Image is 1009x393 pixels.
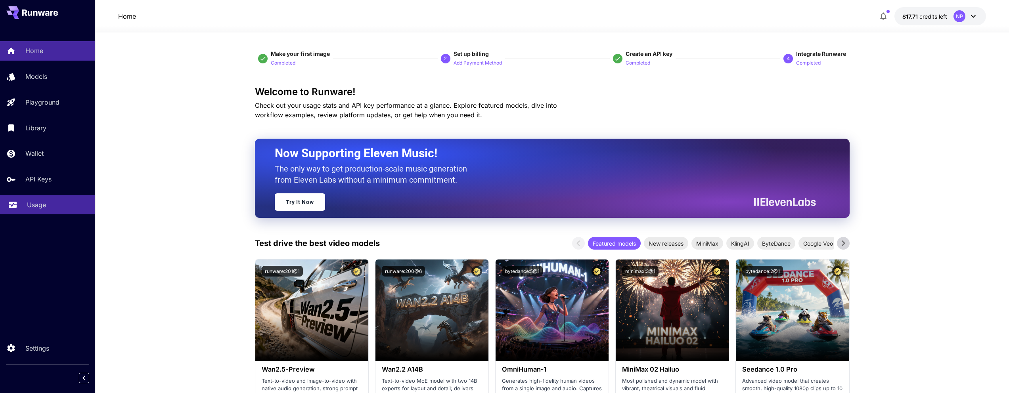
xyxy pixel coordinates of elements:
img: alt [496,259,609,361]
button: minimax:3@1 [622,266,659,277]
div: KlingAI [726,237,754,250]
p: Playground [25,97,59,107]
p: 4 [787,55,790,62]
p: Completed [271,59,295,67]
div: Collapse sidebar [85,371,95,385]
img: alt [736,259,849,361]
button: Certified Model – Vetted for best performance and includes a commercial license. [471,266,482,277]
p: Library [25,123,46,133]
button: Completed [796,58,821,67]
span: Google Veo [798,239,838,248]
div: ByteDance [757,237,795,250]
p: Completed [626,59,650,67]
button: runware:200@6 [382,266,425,277]
button: Completed [271,58,295,67]
p: Home [25,46,43,55]
button: Certified Model – Vetted for best performance and includes a commercial license. [351,266,362,277]
button: Collapse sidebar [79,373,89,383]
span: Featured models [588,239,641,248]
p: The only way to get production-scale music generation from Eleven Labs without a minimum commitment. [275,163,473,185]
span: MiniMax [691,239,723,248]
h3: Wan2.2 A14B [382,366,482,373]
img: alt [255,259,368,361]
div: Google Veo [798,237,838,250]
img: alt [616,259,729,361]
p: Completed [796,59,821,67]
button: bytedance:2@1 [742,266,783,277]
h3: Welcome to Runware! [255,86,850,97]
span: Create an API key [626,50,672,57]
button: bytedance:5@1 [502,266,543,277]
p: Usage [27,200,46,210]
h3: Wan2.5-Preview [262,366,362,373]
img: alt [375,259,488,361]
span: Check out your usage stats and API key performance at a glance. Explore featured models, dive int... [255,101,557,119]
button: Completed [626,58,650,67]
span: credits left [919,13,947,20]
div: MiniMax [691,237,723,250]
p: Add Payment Method [454,59,502,67]
p: Models [25,72,47,81]
p: Wallet [25,149,44,158]
span: Make your first image [271,50,330,57]
span: ByteDance [757,239,795,248]
span: KlingAI [726,239,754,248]
a: Try It Now [275,193,325,211]
h2: Now Supporting Eleven Music! [275,146,810,161]
span: New releases [644,239,688,248]
div: $17.707 [902,12,947,21]
p: Test drive the best video models [255,237,380,249]
p: API Keys [25,174,52,184]
button: runware:201@1 [262,266,303,277]
button: Certified Model – Vetted for best performance and includes a commercial license. [832,266,843,277]
button: Add Payment Method [454,58,502,67]
span: Set up billing [454,50,489,57]
div: Featured models [588,237,641,250]
h3: MiniMax 02 Hailuo [622,366,722,373]
p: Settings [25,343,49,353]
div: New releases [644,237,688,250]
div: NP [953,10,965,22]
button: Certified Model – Vetted for best performance and includes a commercial license. [712,266,722,277]
h3: Seedance 1.0 Pro [742,366,842,373]
nav: breadcrumb [118,11,136,21]
button: Certified Model – Vetted for best performance and includes a commercial license. [592,266,602,277]
button: $17.707NP [894,7,986,25]
a: Home [118,11,136,21]
span: Integrate Runware [796,50,846,57]
h3: OmniHuman‑1 [502,366,602,373]
p: 2 [444,55,447,62]
span: $17.71 [902,13,919,20]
